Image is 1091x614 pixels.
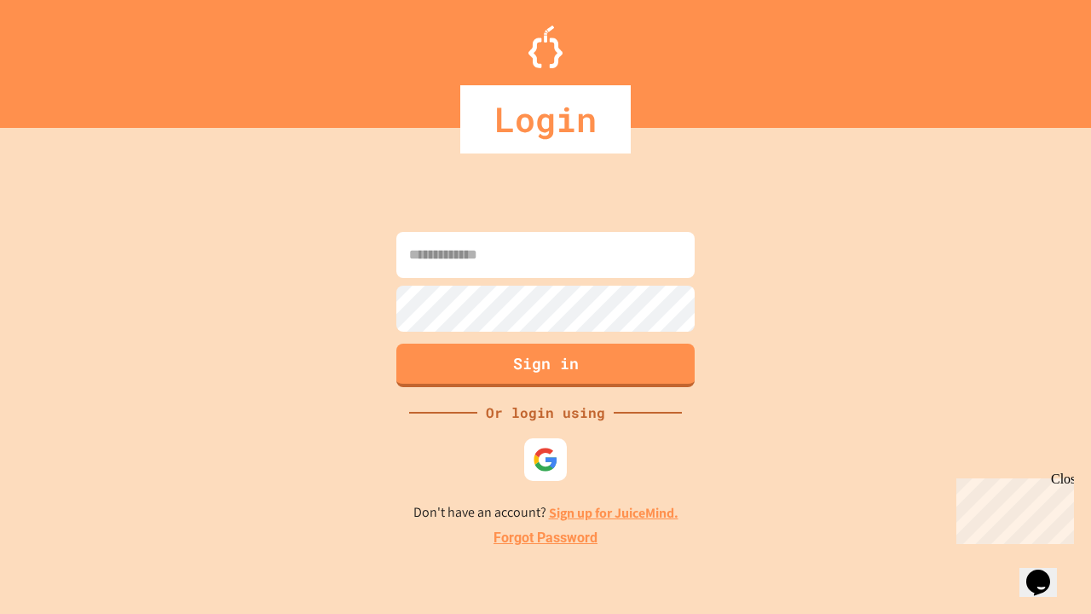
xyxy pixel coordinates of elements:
a: Forgot Password [494,528,597,548]
p: Don't have an account? [413,502,678,524]
iframe: chat widget [1019,546,1074,597]
div: Chat with us now!Close [7,7,118,108]
button: Sign in [396,344,695,387]
img: google-icon.svg [533,447,558,472]
div: Or login using [477,403,614,423]
div: Login [460,85,631,153]
iframe: chat widget [950,472,1074,544]
a: Sign up for JuiceMind. [549,504,678,522]
img: Logo.svg [528,26,563,68]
